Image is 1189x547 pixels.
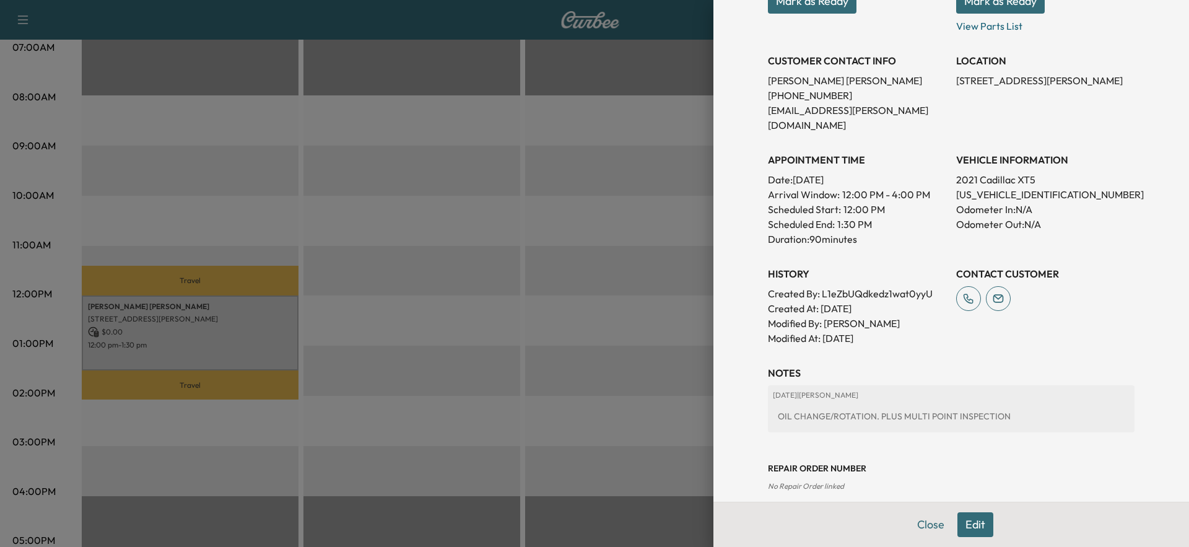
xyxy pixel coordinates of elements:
p: Created At : [DATE] [768,301,946,316]
p: Scheduled Start: [768,202,841,217]
p: 2021 Cadillac XT5 [956,172,1135,187]
button: Edit [957,512,993,537]
h3: VEHICLE INFORMATION [956,152,1135,167]
p: [DATE] | [PERSON_NAME] [773,390,1130,400]
p: 1:30 PM [837,217,872,232]
p: [EMAIL_ADDRESS][PERSON_NAME][DOMAIN_NAME] [768,103,946,133]
p: 12:00 PM [843,202,885,217]
p: Scheduled End: [768,217,835,232]
h3: NOTES [768,365,1135,380]
h3: Repair Order number [768,462,1135,475]
p: View Parts List [956,14,1135,33]
h3: APPOINTMENT TIME [768,152,946,167]
span: No Repair Order linked [768,481,844,491]
p: Arrival Window: [768,187,946,202]
p: Modified At : [DATE] [768,331,946,346]
h3: CONTACT CUSTOMER [956,266,1135,281]
h3: LOCATION [956,53,1135,68]
p: Duration: 90 minutes [768,232,946,247]
p: Odometer In: N/A [956,202,1135,217]
span: 12:00 PM - 4:00 PM [842,187,930,202]
p: Modified By : [PERSON_NAME] [768,316,946,331]
button: Close [909,512,952,537]
p: Odometer Out: N/A [956,217,1135,232]
p: [PHONE_NUMBER] [768,88,946,103]
p: Date: [DATE] [768,172,946,187]
h3: CUSTOMER CONTACT INFO [768,53,946,68]
p: [STREET_ADDRESS][PERSON_NAME] [956,73,1135,88]
h3: History [768,266,946,281]
p: [US_VEHICLE_IDENTIFICATION_NUMBER] [956,187,1135,202]
p: Created By : L1eZbUQdkedz1wat0yyU [768,286,946,301]
div: OIL CHANGE/ROTATION. PLUS MULTI POINT INSPECTION [773,405,1130,427]
p: [PERSON_NAME] [PERSON_NAME] [768,73,946,88]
